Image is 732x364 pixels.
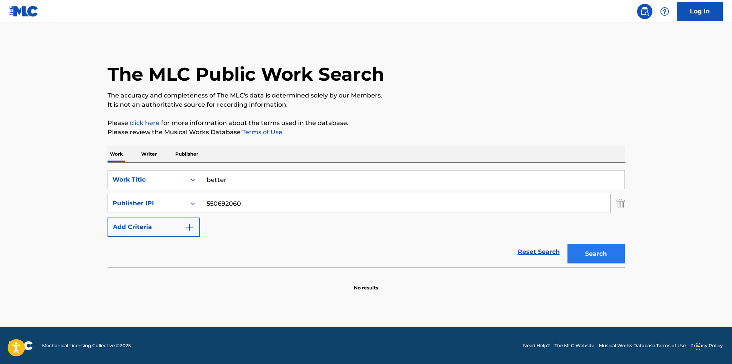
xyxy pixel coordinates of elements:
div: Work Title [112,175,181,184]
a: Terms of Use [241,128,282,136]
a: Need Help? [523,342,550,349]
p: Writer [139,146,159,162]
a: The MLC Website [554,342,594,349]
button: Add Criteria [108,218,200,237]
img: 9d2ae6d4665cec9f34b9.svg [185,223,194,232]
a: Reset Search [514,244,564,260]
p: The accuracy and completeness of The MLC's data is determined solely by our Members. [108,91,625,100]
img: search [640,7,649,16]
iframe: Chat Widget [694,327,732,364]
a: click here [130,119,160,127]
a: Privacy Policy [690,342,723,349]
div: Drag [696,335,701,358]
p: Work [108,146,125,162]
span: Mechanical Licensing Collective © 2025 [42,342,131,349]
img: MLC Logo [9,6,39,17]
p: It is not an authoritative source for recording information. [108,100,625,109]
img: Delete Criterion [616,194,625,213]
form: Search Form [108,170,625,267]
p: No results [354,275,378,291]
p: Please review the Musical Works Database [108,128,625,137]
p: Publisher [173,146,201,162]
button: Search [567,244,625,263]
p: Please for more information about the terms used in the database. [108,119,625,128]
div: Publisher IPI [112,199,181,208]
a: Log In [677,2,723,21]
a: Musical Works Database Terms of Use [599,342,686,349]
div: Help [657,4,672,19]
h1: The MLC Public Work Search [108,63,384,86]
img: help [660,7,669,16]
img: logo [9,341,33,350]
a: Public Search [637,4,652,19]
